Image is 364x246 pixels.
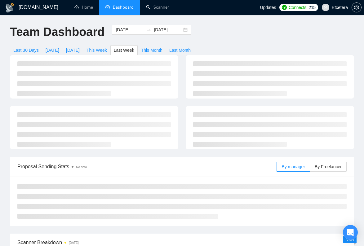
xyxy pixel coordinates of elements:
span: [DATE] [66,47,80,54]
span: Last Week [114,47,134,54]
button: setting [352,2,362,12]
time: [DATE] [69,241,78,244]
span: New [345,237,354,242]
a: setting [352,5,362,10]
span: Dashboard [113,5,134,10]
button: Last Week [110,45,138,55]
span: This Week [87,47,107,54]
input: Start date [116,26,144,33]
span: By manager [282,164,305,169]
span: 215 [309,4,315,11]
h1: Team Dashboard [10,25,104,39]
span: [DATE] [46,47,59,54]
span: dashboard [105,5,110,9]
button: [DATE] [42,45,63,55]
span: Updates [260,5,276,10]
span: No data [76,165,87,169]
a: homeHome [74,5,93,10]
span: to [146,27,151,32]
button: This Week [83,45,110,55]
button: This Month [138,45,166,55]
button: Last Month [166,45,194,55]
img: upwork-logo.png [282,5,287,10]
input: End date [154,26,182,33]
span: By Freelancer [315,164,342,169]
span: user [323,5,328,10]
img: logo [5,3,15,13]
span: Connects: [289,4,307,11]
span: Last 30 Days [13,47,39,54]
a: searchScanner [146,5,169,10]
span: Proposal Sending Stats [17,163,277,170]
span: This Month [141,47,162,54]
button: Last 30 Days [10,45,42,55]
span: setting [352,5,361,10]
button: [DATE] [63,45,83,55]
span: swap-right [146,27,151,32]
div: Open Intercom Messenger [343,225,358,240]
span: Last Month [169,47,191,54]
